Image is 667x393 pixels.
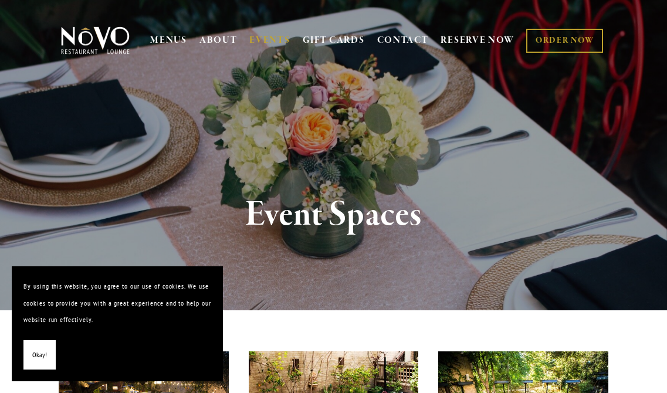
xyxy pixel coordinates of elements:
[377,29,429,52] a: CONTACT
[526,29,603,53] a: ORDER NOW
[59,26,132,55] img: Novo Restaurant &amp; Lounge
[150,35,187,46] a: MENUS
[245,192,422,237] strong: Event Spaces
[23,340,56,370] button: Okay!
[249,35,290,46] a: EVENTS
[303,29,365,52] a: GIFT CARDS
[32,347,47,364] span: Okay!
[23,278,211,328] p: By using this website, you agree to our use of cookies. We use cookies to provide you with a grea...
[441,29,514,52] a: RESERVE NOW
[199,35,238,46] a: ABOUT
[12,266,223,381] section: Cookie banner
